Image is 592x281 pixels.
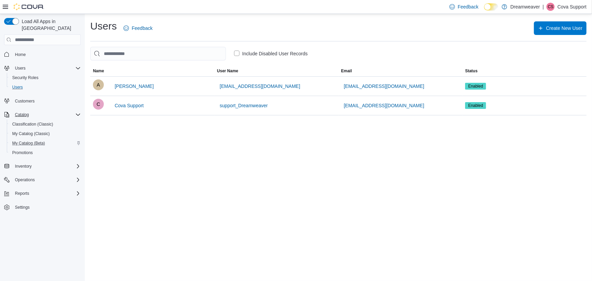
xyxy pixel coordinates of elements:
[9,130,81,138] span: My Catalog (Classic)
[9,139,48,147] a: My Catalog (Beta)
[458,3,478,10] span: Feedback
[9,149,81,157] span: Promotions
[344,83,424,90] span: [EMAIL_ADDRESS][DOMAIN_NAME]
[14,3,44,10] img: Cova
[234,50,308,58] label: Include Disabled User Records
[93,79,104,90] div: Alexis
[484,3,498,11] input: Dark Mode
[217,79,303,93] button: [EMAIL_ADDRESS][DOMAIN_NAME]
[341,68,352,74] span: Email
[1,189,83,198] button: Reports
[12,131,50,136] span: My Catalog (Classic)
[15,191,29,196] span: Reports
[132,25,152,32] span: Feedback
[19,18,81,32] span: Load All Apps in [GEOGRAPHIC_DATA]
[547,3,555,11] div: Cova Support
[465,83,486,90] span: Enabled
[97,79,100,90] span: A
[465,102,486,109] span: Enabled
[15,52,26,57] span: Home
[12,189,81,198] span: Reports
[548,3,554,11] span: CS
[7,73,83,82] button: Security Roles
[12,111,81,119] span: Catalog
[15,65,25,71] span: Users
[97,99,100,110] span: C
[9,139,81,147] span: My Catalog (Beta)
[7,148,83,157] button: Promotions
[7,82,83,92] button: Users
[9,120,56,128] a: Classification (Classic)
[12,162,34,170] button: Inventory
[4,46,81,230] nav: Complex example
[9,83,25,91] a: Users
[15,177,35,183] span: Operations
[15,112,29,117] span: Catalog
[121,21,155,35] a: Feedback
[468,102,483,109] span: Enabled
[12,189,32,198] button: Reports
[341,99,427,112] button: [EMAIL_ADDRESS][DOMAIN_NAME]
[12,97,81,105] span: Customers
[12,111,32,119] button: Catalog
[12,64,81,72] span: Users
[220,83,300,90] span: [EMAIL_ADDRESS][DOMAIN_NAME]
[1,110,83,119] button: Catalog
[557,3,587,11] p: Cova Support
[12,97,37,105] a: Customers
[220,102,268,109] span: support_Dreamweaver
[9,74,81,82] span: Security Roles
[9,149,36,157] a: Promotions
[12,176,38,184] button: Operations
[546,25,583,32] span: Create New User
[12,140,45,146] span: My Catalog (Beta)
[12,51,28,59] a: Home
[1,96,83,106] button: Customers
[15,205,30,210] span: Settings
[9,74,41,82] a: Security Roles
[7,138,83,148] button: My Catalog (Beta)
[93,99,104,110] div: Cova
[115,102,144,109] span: Cova Support
[15,98,35,104] span: Customers
[12,162,81,170] span: Inventory
[7,119,83,129] button: Classification (Classic)
[12,176,81,184] span: Operations
[12,50,81,58] span: Home
[1,49,83,59] button: Home
[12,121,53,127] span: Classification (Classic)
[534,21,587,35] button: Create New User
[112,79,156,93] button: [PERSON_NAME]
[15,164,32,169] span: Inventory
[12,150,33,155] span: Promotions
[1,202,83,212] button: Settings
[1,63,83,73] button: Users
[112,99,147,112] button: Cova Support
[12,85,23,90] span: Users
[468,83,483,89] span: Enabled
[9,83,81,91] span: Users
[12,64,28,72] button: Users
[12,203,32,211] a: Settings
[115,83,154,90] span: [PERSON_NAME]
[1,175,83,185] button: Operations
[7,129,83,138] button: My Catalog (Classic)
[344,102,424,109] span: [EMAIL_ADDRESS][DOMAIN_NAME]
[217,99,271,112] button: support_Dreamweaver
[93,68,104,74] span: Name
[12,203,81,211] span: Settings
[12,75,38,80] span: Security Roles
[9,120,81,128] span: Classification (Classic)
[341,79,427,93] button: [EMAIL_ADDRESS][DOMAIN_NAME]
[511,3,540,11] p: Dreamweaver
[1,162,83,171] button: Inventory
[90,19,117,33] h1: Users
[543,3,544,11] p: |
[465,68,478,74] span: Status
[217,68,238,74] span: User Name
[9,130,53,138] a: My Catalog (Classic)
